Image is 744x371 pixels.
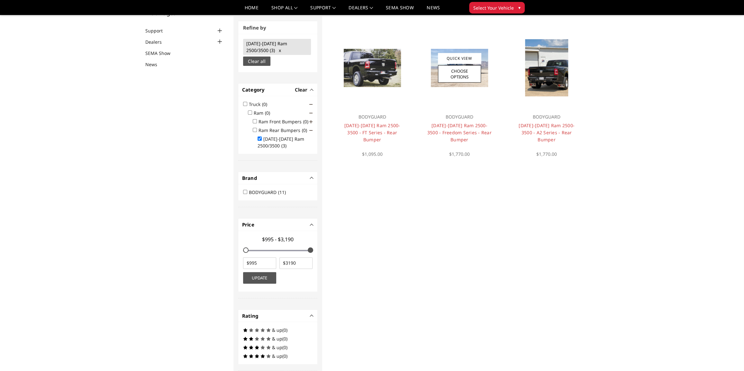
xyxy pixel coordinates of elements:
span: ▾ [518,4,521,11]
button: Select Your Vehicle [469,2,525,13]
h4: Price [242,221,314,228]
a: [DATE]-[DATE] Ram 2500-3500 - FT Series - Rear Bumper [344,122,400,143]
a: Support [310,5,336,15]
a: Support [145,27,171,34]
a: News [427,5,440,15]
span: [DATE]-[DATE] Ram 2500/3500 (3) x [246,40,287,53]
label: BODYGUARD [249,189,290,195]
p: BODYGUARD [514,113,579,121]
a: SEMA Show [386,5,414,15]
a: [DATE]-[DATE] Ram 2500-3500 - Freedom Series - Rear Bumper [427,122,492,143]
a: Quick View [438,53,481,64]
span: (3) [281,143,286,149]
a: Dealers [349,5,373,15]
span: & up [272,353,282,359]
a: Home [245,5,259,15]
span: (0) [303,119,308,125]
span: & up [272,327,282,333]
span: (11) [278,189,286,195]
span: Click to show/hide children [309,129,313,132]
a: SEMA Show [145,50,178,57]
span: (0) [282,327,287,333]
span: (0) [282,336,287,342]
span: & up [272,344,282,350]
p: BODYGUARD [340,113,404,121]
h5: Web Pages [145,10,224,16]
button: - [310,314,313,317]
span: Click to show/hide children [309,111,313,115]
a: News [145,61,165,68]
span: & up [272,336,282,342]
button: - [310,88,313,91]
span: Select Your Vehicle [473,4,514,11]
span: (0) [262,101,267,107]
label: Ram Front Bumpers [259,119,312,125]
button: - [310,176,313,180]
h4: Category [242,86,314,93]
h4: Rating [242,312,314,320]
span: Clear all [248,58,266,64]
span: (0) [265,110,270,116]
label: [DATE]-[DATE] Ram 2500/3500 [258,136,304,149]
label: Ram Rear Bumpers [259,127,311,133]
button: Update [243,272,276,284]
input: $3190 [279,257,313,269]
span: Click to show/hide children [309,120,313,123]
a: [DATE]-[DATE] Ram 2500-3500 - A2 Series - Rear Bumper [519,122,575,143]
a: shop all [271,5,297,15]
span: Click to show/hide children [309,103,313,106]
span: (0) [282,353,287,359]
label: Truck [249,101,271,107]
h3: Refine by [238,21,318,34]
button: - [310,223,313,226]
a: Dealers [145,39,170,45]
h4: Brand [242,174,314,182]
p: BODYGUARD [427,113,492,121]
span: (0) [302,127,307,133]
label: Ram [254,110,274,116]
a: Choose Options [438,65,481,83]
span: Clear [295,86,307,93]
span: (0) [282,344,287,350]
input: $995 [243,257,276,269]
span: $1,095.00 [362,151,383,157]
span: $1,770.00 [536,151,557,157]
span: $1,770.00 [449,151,470,157]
